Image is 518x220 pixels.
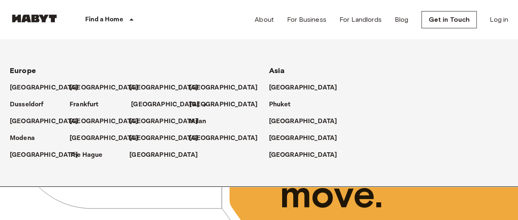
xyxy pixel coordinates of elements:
p: [GEOGRAPHIC_DATA] [189,100,258,110]
img: Habyt [10,14,59,23]
p: [GEOGRAPHIC_DATA] [70,83,138,93]
p: Phuket [269,100,291,110]
a: Log in [490,15,508,25]
a: [GEOGRAPHIC_DATA] [129,83,206,93]
p: [GEOGRAPHIC_DATA] [129,117,198,126]
a: Phuket [269,100,299,110]
a: [GEOGRAPHIC_DATA] [189,100,266,110]
p: [GEOGRAPHIC_DATA] [269,83,337,93]
a: [GEOGRAPHIC_DATA] [70,83,146,93]
a: About [255,15,274,25]
a: Dusseldorf [10,100,52,110]
p: [GEOGRAPHIC_DATA] [129,150,198,160]
a: For Business [287,15,326,25]
p: [GEOGRAPHIC_DATA] [70,133,138,143]
a: Get in Touch [421,11,477,28]
p: [GEOGRAPHIC_DATA] [129,83,198,93]
a: [GEOGRAPHIC_DATA] [129,150,206,160]
p: [GEOGRAPHIC_DATA] [10,117,78,126]
a: [GEOGRAPHIC_DATA] [70,117,146,126]
p: Modena [10,133,35,143]
a: [GEOGRAPHIC_DATA] [189,133,266,143]
a: [GEOGRAPHIC_DATA] [189,83,266,93]
a: [GEOGRAPHIC_DATA] [129,117,206,126]
p: [GEOGRAPHIC_DATA] [131,100,199,110]
span: Asia [269,66,285,75]
p: The Hague [70,150,102,160]
a: Modena [10,133,43,143]
a: [GEOGRAPHIC_DATA] [269,133,346,143]
p: [GEOGRAPHIC_DATA] [189,133,258,143]
p: [GEOGRAPHIC_DATA] [70,117,138,126]
p: Frankfurt [70,100,98,110]
p: Dusseldorf [10,100,44,110]
p: [GEOGRAPHIC_DATA] [269,150,337,160]
a: [GEOGRAPHIC_DATA] [10,83,86,93]
a: For Landlords [339,15,382,25]
a: [GEOGRAPHIC_DATA] [10,150,86,160]
p: [GEOGRAPHIC_DATA] [189,83,258,93]
a: Frankfurt [70,100,106,110]
p: [GEOGRAPHIC_DATA] [10,83,78,93]
a: [GEOGRAPHIC_DATA] [269,150,346,160]
a: [GEOGRAPHIC_DATA] [131,100,208,110]
p: [GEOGRAPHIC_DATA] [269,117,337,126]
p: [GEOGRAPHIC_DATA] [10,150,78,160]
a: [GEOGRAPHIC_DATA] [269,83,346,93]
a: [GEOGRAPHIC_DATA] [70,133,146,143]
p: Milan [189,117,206,126]
p: [GEOGRAPHIC_DATA] [269,133,337,143]
a: [GEOGRAPHIC_DATA] [269,117,346,126]
a: [GEOGRAPHIC_DATA] [10,117,86,126]
p: [GEOGRAPHIC_DATA] [129,133,198,143]
a: The Hague [70,150,111,160]
span: Unlock your next move. [280,91,487,215]
a: Milan [189,117,214,126]
a: Blog [395,15,409,25]
p: Find a Home [85,15,123,25]
a: [GEOGRAPHIC_DATA] [129,133,206,143]
span: Europe [10,66,36,75]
